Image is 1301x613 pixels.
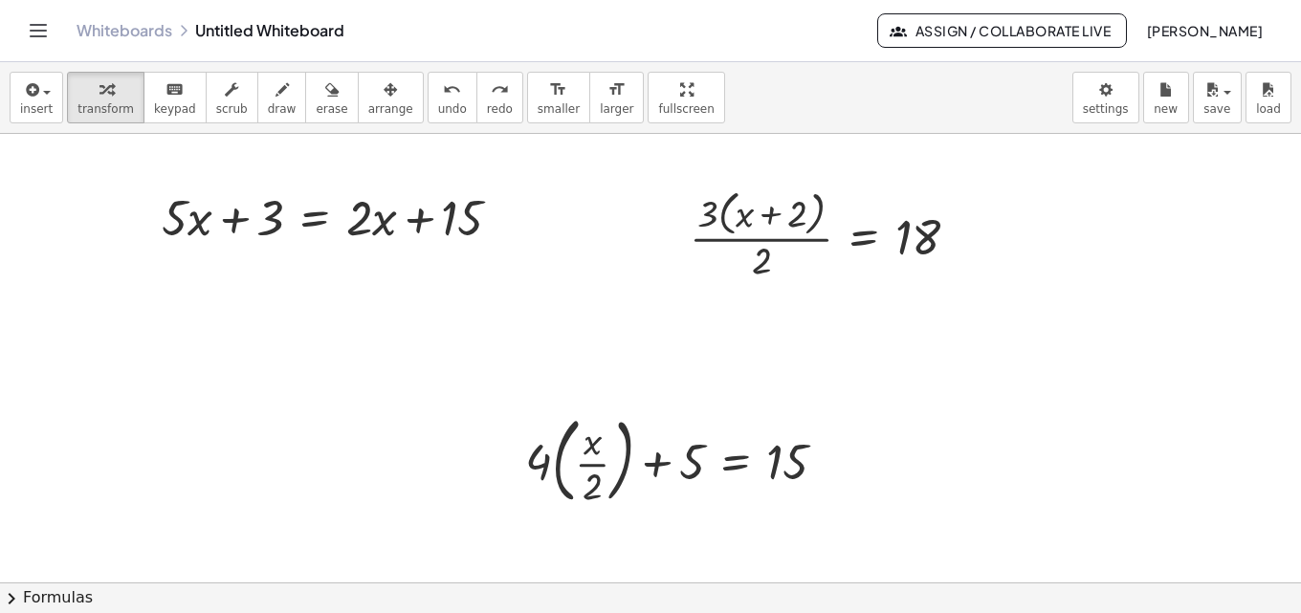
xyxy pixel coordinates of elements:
span: draw [268,102,297,116]
span: load [1256,102,1281,116]
i: undo [443,78,461,101]
i: format_size [607,78,626,101]
button: [PERSON_NAME] [1131,13,1278,48]
button: format_sizelarger [589,72,644,123]
button: Assign / Collaborate Live [877,13,1127,48]
button: keyboardkeypad [143,72,207,123]
span: arrange [368,102,413,116]
button: erase [305,72,358,123]
span: undo [438,102,467,116]
span: save [1203,102,1230,116]
button: save [1193,72,1242,123]
button: insert [10,72,63,123]
button: Toggle navigation [23,15,54,46]
button: transform [67,72,144,123]
span: Assign / Collaborate Live [893,22,1111,39]
span: [PERSON_NAME] [1146,22,1263,39]
span: settings [1083,102,1129,116]
span: insert [20,102,53,116]
button: redoredo [476,72,523,123]
span: transform [77,102,134,116]
span: smaller [538,102,580,116]
i: redo [491,78,509,101]
span: new [1154,102,1178,116]
button: undoundo [428,72,477,123]
button: fullscreen [648,72,724,123]
span: redo [487,102,513,116]
button: format_sizesmaller [527,72,590,123]
span: fullscreen [658,102,714,116]
button: load [1246,72,1291,123]
span: keypad [154,102,196,116]
a: Whiteboards [77,21,172,40]
i: keyboard [165,78,184,101]
button: scrub [206,72,258,123]
i: format_size [549,78,567,101]
button: new [1143,72,1189,123]
button: settings [1072,72,1139,123]
span: scrub [216,102,248,116]
button: arrange [358,72,424,123]
span: erase [316,102,347,116]
button: draw [257,72,307,123]
span: larger [600,102,633,116]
